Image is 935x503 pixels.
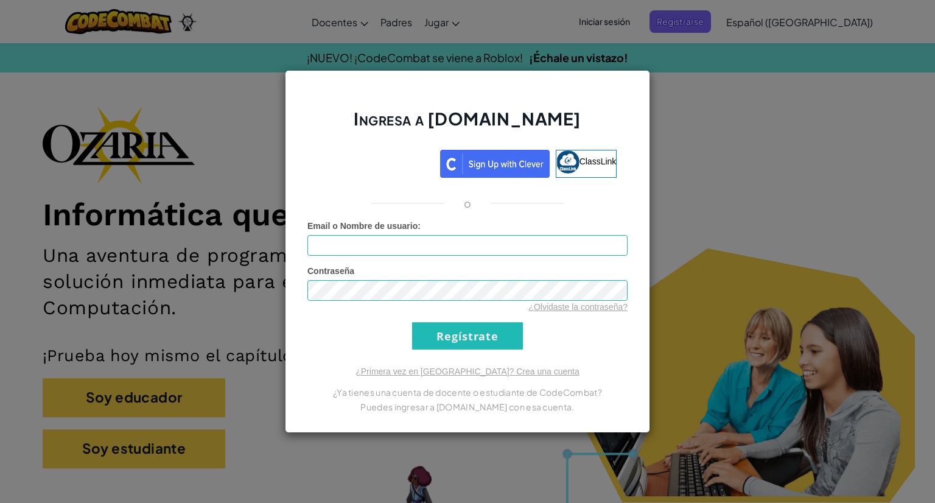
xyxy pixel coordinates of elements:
a: ¿Olvidaste la contraseña? [528,302,628,312]
iframe: Botón de Acceder con Google [312,149,440,175]
label: : [307,220,421,232]
p: Puedes ingresar a [DOMAIN_NAME] con esa cuenta. [307,399,628,414]
p: ¿Ya tienes una cuenta de docente o estudiante de CodeCombat? [307,385,628,399]
span: Email o Nombre de usuario [307,221,418,231]
img: classlink-logo-small.png [556,150,580,174]
input: Regístrate [412,322,523,350]
h2: Ingresa a [DOMAIN_NAME] [307,107,628,142]
p: o [464,196,471,211]
span: ClassLink [580,157,617,166]
span: Contraseña [307,266,354,276]
a: ¿Primera vez en [GEOGRAPHIC_DATA]? Crea una cuenta [355,367,580,376]
img: clever_sso_button@2x.png [440,150,550,178]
